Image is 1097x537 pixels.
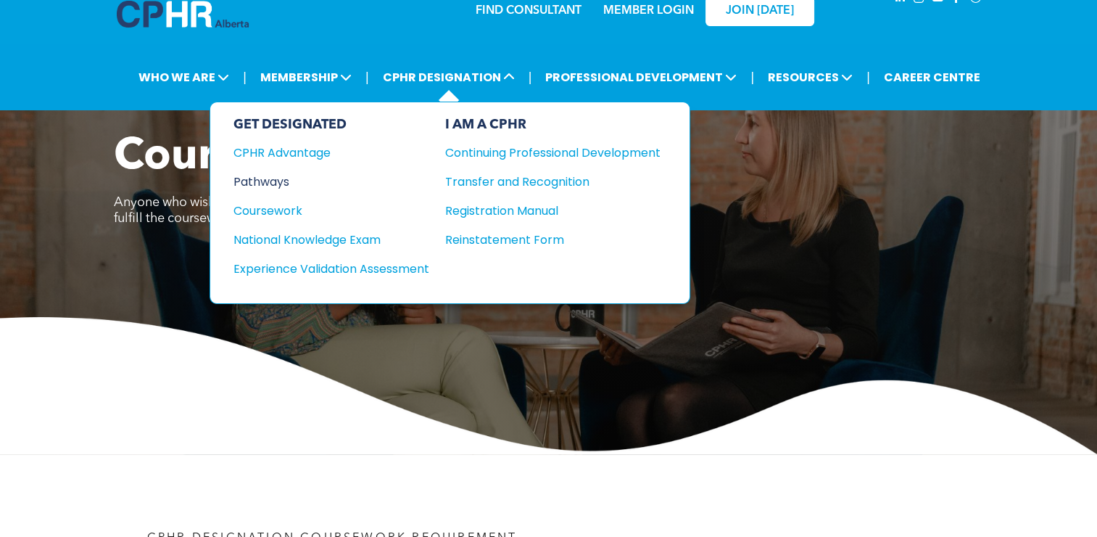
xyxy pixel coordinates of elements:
a: CPHR Advantage [233,144,429,162]
div: Transfer and Recognition [445,173,639,191]
div: National Knowledge Exam [233,231,410,249]
span: MEMBERSHIP [256,64,356,91]
li: | [243,62,247,92]
span: PROFESSIONAL DEVELOPMENT [541,64,741,91]
a: Continuing Professional Development [445,144,661,162]
a: FIND CONSULTANT [476,5,581,17]
a: Transfer and Recognition [445,173,661,191]
div: Experience Validation Assessment [233,260,410,278]
li: | [750,62,754,92]
span: Coursework [114,136,371,179]
span: CPHR DESIGNATION [378,64,519,91]
span: Anyone who wishes to write the National Knowledge Exam (NKE) must fulfill the coursework requirem... [114,196,524,225]
span: JOIN [DATE] [726,4,794,18]
div: I AM A CPHR [445,117,661,133]
a: Pathways [233,173,429,191]
a: MEMBER LOGIN [603,5,694,17]
a: Reinstatement Form [445,231,661,249]
div: Registration Manual [445,202,639,220]
li: | [365,62,369,92]
a: National Knowledge Exam [233,231,429,249]
div: GET DESIGNATED [233,117,429,133]
a: Registration Manual [445,202,661,220]
li: | [866,62,870,92]
div: CPHR Advantage [233,144,410,162]
span: RESOURCES [763,64,857,91]
a: Experience Validation Assessment [233,260,429,278]
li: | [529,62,532,92]
div: Coursework [233,202,410,220]
a: CAREER CENTRE [879,64,985,91]
div: Pathways [233,173,410,191]
img: A blue and white logo for cp alberta [117,1,249,28]
div: Reinstatement Form [445,231,639,249]
a: Coursework [233,202,429,220]
span: WHO WE ARE [134,64,233,91]
div: Continuing Professional Development [445,144,639,162]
